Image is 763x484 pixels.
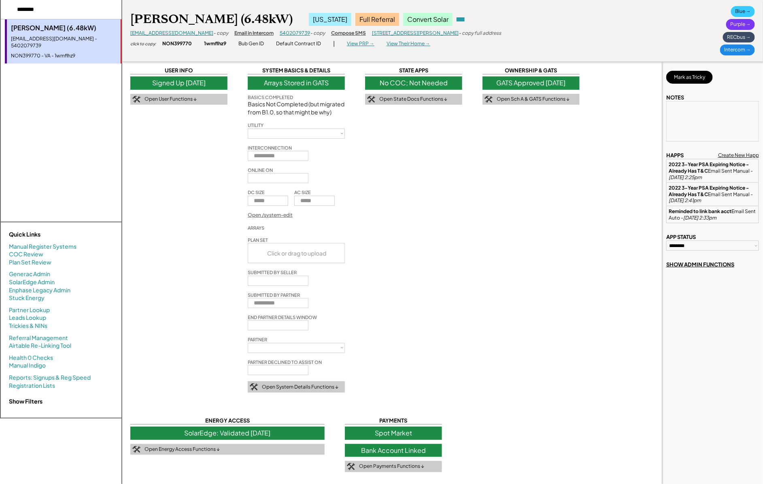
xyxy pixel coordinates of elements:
div: Open State Docs Functions ↓ [379,96,447,103]
img: tool-icon.png [250,383,258,391]
div: DC SIZE [248,189,265,195]
div: Email Sent Manual - [669,161,757,180]
div: Click or drag to upload [248,243,345,263]
div: OWNERSHIP & GATS [482,67,580,74]
div: APP STATUS [666,233,696,241]
div: RECbus → [723,32,755,43]
a: Health 0 Checks [9,354,53,362]
img: tool-icon.png [367,96,375,103]
div: ARRAYS [248,225,264,231]
a: 5402079739 [280,30,310,36]
div: BASICS COMPLETED [248,94,293,100]
div: SUBMITTED BY PARTNER [248,292,300,298]
img: tool-icon.png [132,96,140,103]
div: GATS Approved [DATE] [482,76,580,89]
div: NON399770 [162,40,192,47]
div: click to copy: [130,41,156,46]
strong: Show Filters [9,397,43,405]
div: PARTNER [248,336,267,342]
div: Default Contract ID [276,40,321,47]
a: COC Review [9,250,43,258]
strong: 2022 3-Year PSA Expiring Notice - Already Has T&C [669,161,750,174]
img: tool-icon.png [347,463,355,470]
div: Compose SMS [331,30,366,37]
div: NON399770 - VA - 1wmflhz9 [11,53,117,59]
div: END PARTNER DETAILS WINDOW [248,314,317,320]
a: Referral Management [9,334,68,342]
a: Airtable Re-Linking Tool [9,342,71,350]
div: Create New Happ [718,152,759,159]
div: Open System Details Functions ↓ [262,384,338,391]
div: - copy [213,30,228,37]
a: SolarEdge Admin [9,278,55,286]
a: Plan Set Review [9,258,51,266]
div: View PRP → [347,40,374,47]
div: Bank Account Linked [345,444,442,457]
div: Open Payments Functions ↓ [359,463,424,470]
div: PAYMENTS [345,417,442,425]
div: Intercom → [720,44,755,55]
div: INTERCONNECTION [248,145,292,151]
a: Enphase Legacy Admin [9,286,70,294]
div: HAPPS [666,152,684,159]
em: [DATE] 2:25pm [669,174,702,180]
div: Open Sch A & GATS Functions ↓ [497,96,570,103]
div: Spot Market [345,427,442,440]
div: Basics Not Completed (but migrated from B1.0, so that might be why) [248,100,345,116]
div: Open /system-edit [248,212,293,219]
div: ONLINE ON [248,167,273,173]
div: SolarEdge: Validated [DATE] [130,427,325,440]
div: Convert Solar [403,13,453,26]
div: PLAN SET [248,237,268,243]
div: - copy full address [459,30,501,37]
a: [STREET_ADDRESS][PERSON_NAME] [372,30,459,36]
div: Full Referral [355,13,399,26]
div: USER INFO [130,67,227,74]
div: 1wmflhz9 [204,40,226,47]
div: No COC; Not Needed [365,76,462,89]
a: Generac Admin [9,270,50,278]
a: Stuck Energy [9,294,45,302]
div: Email Sent Auto - [669,208,757,221]
div: Purple → [726,19,755,30]
div: SYSTEM BASICS & DETAILS [248,67,345,74]
div: [PERSON_NAME] (6.48kW) [11,23,117,32]
div: ENERGY ACCESS [130,417,325,425]
button: Mark as Tricky [666,71,713,84]
div: [US_STATE] [309,13,351,26]
div: NOTES [666,94,684,101]
div: Signed Up [DATE] [130,76,227,89]
div: UTILITY [248,122,264,128]
div: [PERSON_NAME] (6.48kW) [130,11,293,27]
div: Quick Links [9,230,90,239]
a: Manual Register Systems [9,243,77,251]
div: STATE APPS [365,67,462,74]
div: Email Sent Manual - [669,185,757,204]
div: Bub Gen ID [238,40,264,47]
strong: Reminded to link bank acct [669,208,731,214]
div: SUBMITTED BY SELLER [248,269,297,275]
div: Open Energy Access Functions ↓ [145,446,220,453]
em: [DATE] 2:33pm [683,215,716,221]
a: Manual Indigo [9,361,46,370]
a: Registration Lists [9,382,55,390]
div: Open User Functions ↓ [145,96,197,103]
div: - copy [310,30,325,37]
div: SHOW ADMIN FUNCTIONS [666,261,734,268]
img: tool-icon.png [485,96,493,103]
div: Blue → [731,6,755,17]
img: tool-icon.png [132,446,140,453]
div: Arrays Stored in GATS [248,76,345,89]
a: Leads Lookup [9,314,46,322]
em: [DATE] 2:41pm [669,197,701,203]
a: Trickies & NINs [9,322,47,330]
strong: 2022 3-Year PSA Expiring Notice - Already Has T&C [669,185,750,197]
div: View Their Home → [387,40,430,47]
div: Email in Intercom [234,30,274,37]
div: [EMAIL_ADDRESS][DOMAIN_NAME] - 5402079739 [11,36,117,49]
a: Partner Lookup [9,306,50,314]
div: | [333,40,335,48]
a: [EMAIL_ADDRESS][DOMAIN_NAME] [130,30,213,36]
div: AC SIZE [294,189,311,195]
div: PARTNER DECLINED TO ASSIST ON [248,359,322,365]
